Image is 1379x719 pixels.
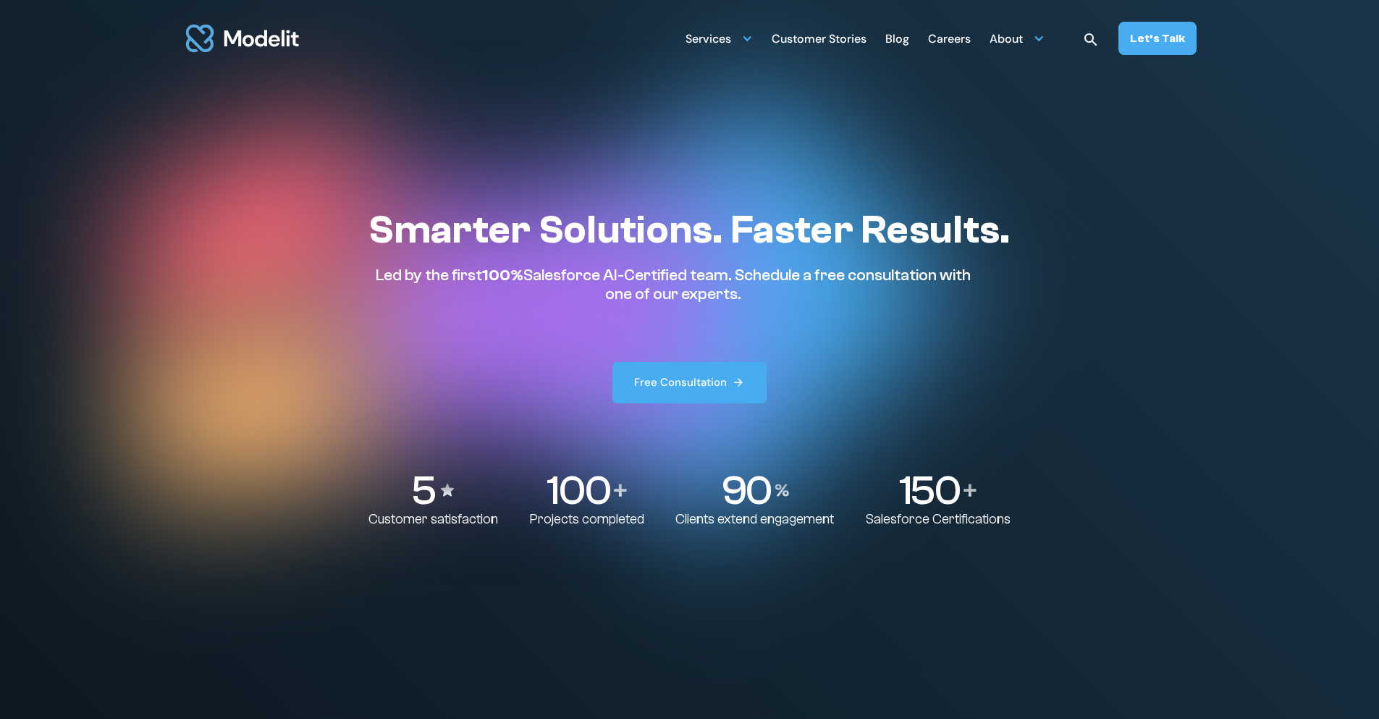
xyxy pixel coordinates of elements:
[686,24,753,52] div: Services
[775,484,789,497] img: Percentage
[686,26,731,54] div: Services
[899,470,959,511] p: 150
[634,375,727,390] div: Free Consultation
[482,266,523,285] span: 100%
[411,470,434,511] p: 5
[721,470,770,511] p: 90
[183,16,302,61] img: modelit logo
[675,511,834,528] p: Clients extend engagement
[183,16,302,61] a: home
[1118,22,1197,55] a: Let’s Talk
[1130,30,1185,46] div: Let’s Talk
[990,24,1045,52] div: About
[885,26,909,54] div: Blog
[612,362,767,403] a: Free Consultation
[990,26,1023,54] div: About
[963,484,977,497] img: Plus
[368,266,978,304] p: Led by the first Salesforce AI-Certified team. Schedule a free consultation with one of our experts.
[530,511,644,528] p: Projects completed
[772,24,866,52] a: Customer Stories
[928,24,971,52] a: Careers
[368,206,1010,254] h1: Smarter Solutions. Faster Results.
[368,511,498,528] p: Customer satisfaction
[885,24,909,52] a: Blog
[866,511,1011,528] p: Salesforce Certifications
[614,484,627,497] img: Plus
[439,482,456,499] img: Stars
[772,26,866,54] div: Customer Stories
[547,470,610,511] p: 100
[928,26,971,54] div: Careers
[732,376,745,389] img: arrow right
